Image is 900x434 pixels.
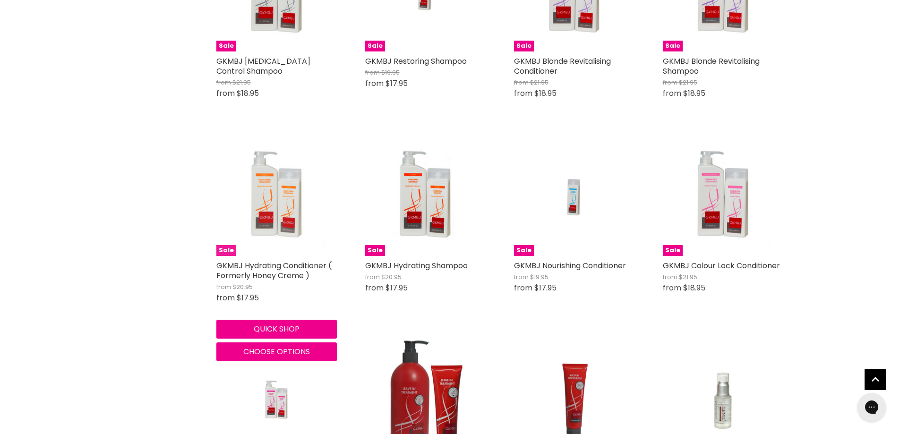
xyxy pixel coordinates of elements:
[386,282,408,293] span: $17.95
[514,136,634,256] a: GKMBJ Nourishing ConditionerSale
[514,260,626,271] a: GKMBJ Nourishing Conditioner
[216,245,236,256] span: Sale
[530,78,549,87] span: $21.95
[243,346,310,357] span: Choose options
[365,282,384,293] span: from
[514,88,532,99] span: from
[663,56,760,77] a: GKMBJ Blonde Revitalising Shampoo
[237,88,259,99] span: $18.95
[365,136,486,256] a: GKMBJ Hydrating ShampooSale
[386,78,408,89] span: $17.95
[365,78,384,89] span: from
[534,88,557,99] span: $18.95
[663,136,783,256] a: GKMBJ Colour Lock ConditionerSale
[514,41,534,51] span: Sale
[663,260,780,271] a: GKMBJ Colour Lock Conditioner
[663,78,677,87] span: from
[514,56,611,77] a: GKMBJ Blonde Revitalising Conditioner
[514,245,534,256] span: Sale
[679,272,697,281] span: $21.95
[534,282,557,293] span: $17.95
[216,342,337,361] button: Choose options
[216,88,235,99] span: from
[216,136,337,256] a: GKMBJ Hydrating Conditioner ( Formerly Honey Creme )Sale
[216,56,310,77] a: GKMBJ [MEDICAL_DATA] Control Shampoo
[232,78,251,87] span: $21.95
[514,272,529,281] span: from
[216,292,235,303] span: from
[365,245,385,256] span: Sale
[853,390,891,425] iframe: Gorgias live chat messenger
[663,41,683,51] span: Sale
[216,136,337,256] img: GKMBJ Hydrating Conditioner ( Formerly Honey Creme )
[381,68,400,77] span: $19.95
[514,78,529,87] span: from
[530,272,549,281] span: $19.95
[381,272,402,281] span: $20.95
[365,68,380,77] span: from
[216,41,236,51] span: Sale
[663,282,681,293] span: from
[365,272,380,281] span: from
[365,136,486,256] img: GKMBJ Hydrating Shampoo
[365,56,467,67] a: GKMBJ Restoring Shampoo
[216,78,231,87] span: from
[534,136,614,256] img: GKMBJ Nourishing Conditioner
[216,282,231,291] span: from
[683,282,705,293] span: $18.95
[663,88,681,99] span: from
[365,260,468,271] a: GKMBJ Hydrating Shampoo
[663,136,783,256] img: GKMBJ Colour Lock Conditioner
[683,88,705,99] span: $18.95
[365,41,385,51] span: Sale
[663,245,683,256] span: Sale
[663,272,677,281] span: from
[237,292,259,303] span: $17.95
[216,260,332,281] a: GKMBJ Hydrating Conditioner ( Formerly Honey Creme )
[514,282,532,293] span: from
[679,78,697,87] span: $21.95
[232,282,253,291] span: $20.95
[216,320,337,339] button: Quick shop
